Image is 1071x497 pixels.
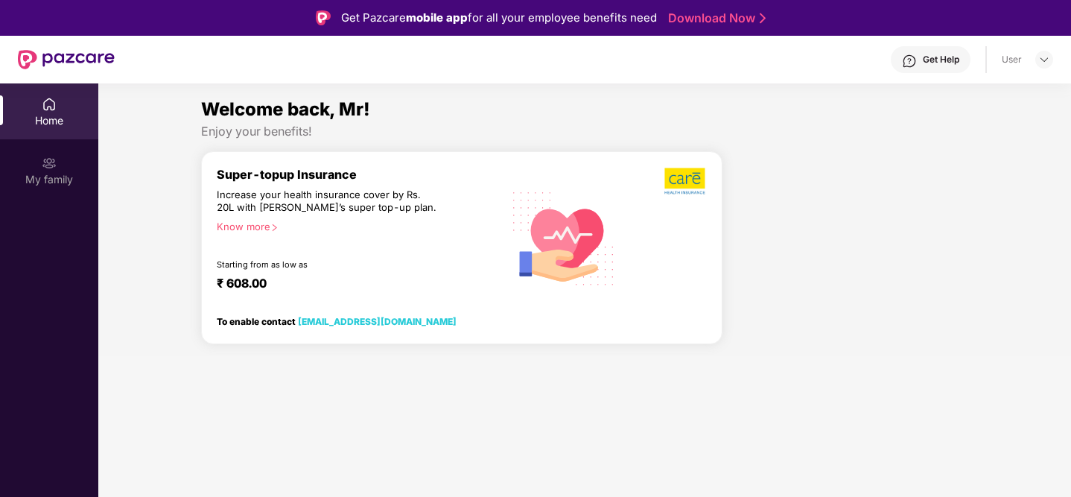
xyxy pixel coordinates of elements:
[201,124,969,139] div: Enjoy your benefits!
[298,316,457,327] a: [EMAIL_ADDRESS][DOMAIN_NAME]
[760,10,766,26] img: Stroke
[217,259,439,270] div: Starting from as low as
[902,54,917,69] img: svg+xml;base64,PHN2ZyBpZD0iSGVscC0zMngzMiIgeG1sbnM9Imh0dHA6Ly93d3cudzMub3JnLzIwMDAvc3ZnIiB3aWR0aD...
[201,98,370,120] span: Welcome back, Mr!
[1038,54,1050,66] img: svg+xml;base64,PHN2ZyBpZD0iRHJvcGRvd24tMzJ4MzIiIHhtbG5zPSJodHRwOi8vd3d3LnczLm9yZy8yMDAwL3N2ZyIgd2...
[217,316,457,326] div: To enable contact
[316,10,331,25] img: Logo
[217,167,503,182] div: Super-topup Insurance
[270,224,279,232] span: right
[406,10,468,25] strong: mobile app
[503,175,626,300] img: svg+xml;base64,PHN2ZyB4bWxucz0iaHR0cDovL3d3dy53My5vcmcvMjAwMC9zdmciIHhtbG5zOnhsaW5rPSJodHRwOi8vd3...
[18,50,115,69] img: New Pazcare Logo
[217,189,439,215] div: Increase your health insurance cover by Rs. 20L with [PERSON_NAME]’s super top-up plan.
[42,156,57,171] img: svg+xml;base64,PHN2ZyB3aWR0aD0iMjAiIGhlaWdodD0iMjAiIHZpZXdCb3g9IjAgMCAyMCAyMCIgZmlsbD0ibm9uZSIgeG...
[217,276,488,294] div: ₹ 608.00
[217,221,494,231] div: Know more
[668,10,761,26] a: Download Now
[341,9,657,27] div: Get Pazcare for all your employee benefits need
[664,167,707,195] img: b5dec4f62d2307b9de63beb79f102df3.png
[42,97,57,112] img: svg+xml;base64,PHN2ZyBpZD0iSG9tZSIgeG1sbnM9Imh0dHA6Ly93d3cudzMub3JnLzIwMDAvc3ZnIiB3aWR0aD0iMjAiIG...
[923,54,959,66] div: Get Help
[1002,54,1022,66] div: User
